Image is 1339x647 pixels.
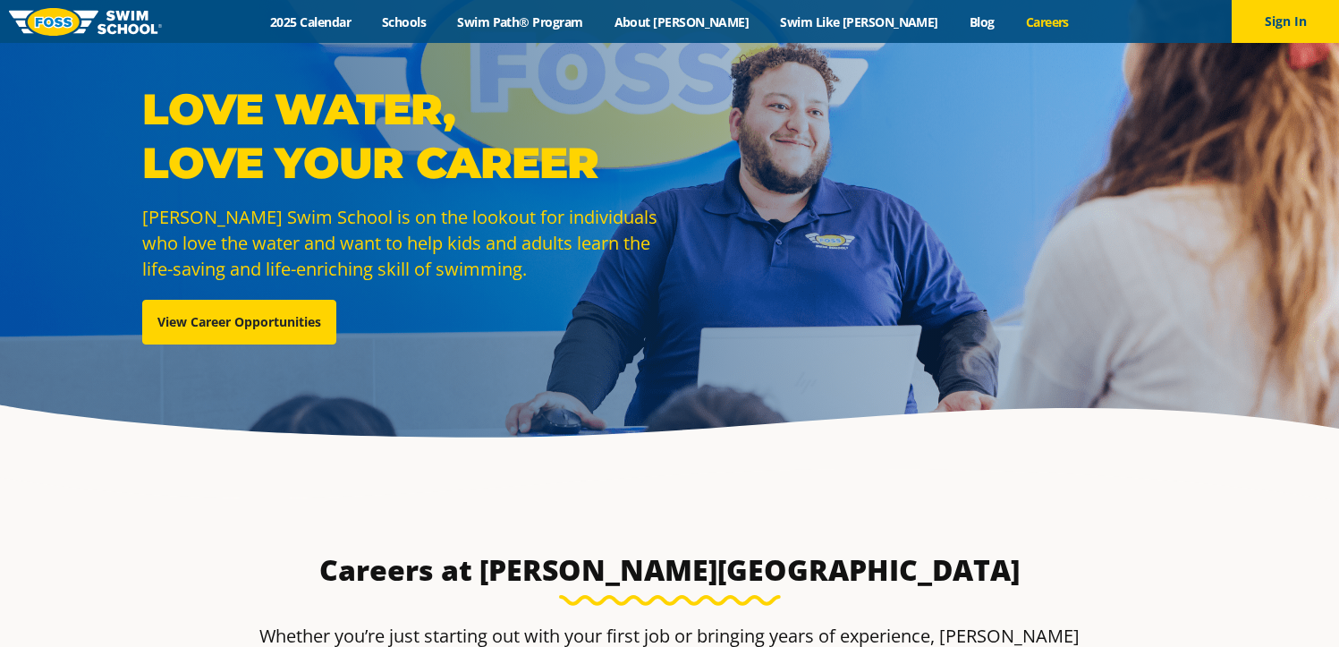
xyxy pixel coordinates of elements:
[765,13,954,30] a: Swim Like [PERSON_NAME]
[142,82,661,190] p: Love Water, Love Your Career
[1010,13,1084,30] a: Careers
[248,552,1092,588] h3: Careers at [PERSON_NAME][GEOGRAPHIC_DATA]
[442,13,598,30] a: Swim Path® Program
[953,13,1010,30] a: Blog
[142,205,657,281] span: [PERSON_NAME] Swim School is on the lookout for individuals who love the water and want to help k...
[255,13,367,30] a: 2025 Calendar
[142,300,336,345] a: View Career Opportunities
[598,13,765,30] a: About [PERSON_NAME]
[9,8,162,36] img: FOSS Swim School Logo
[367,13,442,30] a: Schools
